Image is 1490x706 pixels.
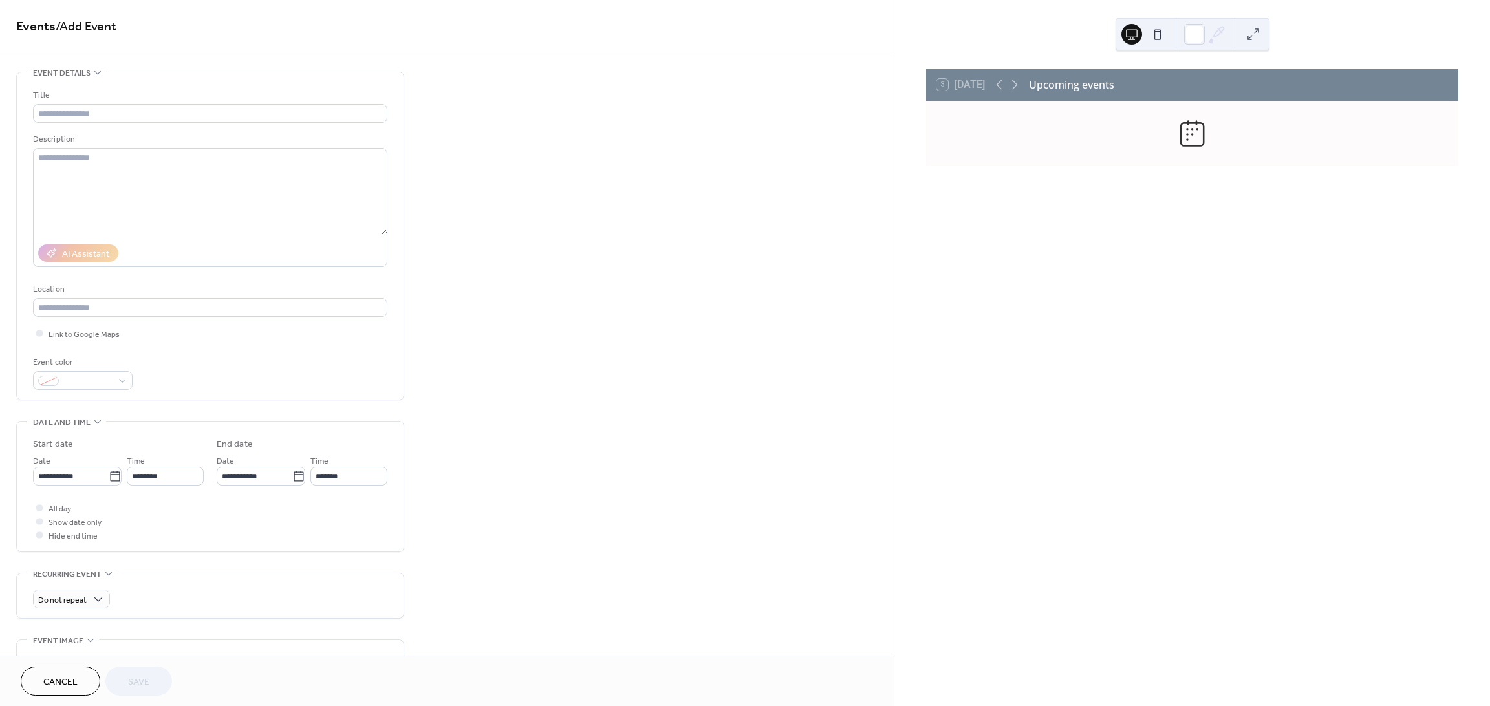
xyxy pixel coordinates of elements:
[16,14,56,39] a: Events
[33,356,130,369] div: Event color
[43,676,78,689] span: Cancel
[49,328,120,341] span: Link to Google Maps
[49,516,102,529] span: Show date only
[21,667,100,696] button: Cancel
[127,455,145,468] span: Time
[33,89,385,102] div: Title
[38,593,87,608] span: Do not repeat
[33,455,50,468] span: Date
[33,283,385,296] div: Location
[33,634,83,648] span: Event image
[310,455,329,468] span: Time
[33,67,91,80] span: Event details
[49,529,98,543] span: Hide end time
[33,568,102,581] span: Recurring event
[33,133,385,146] div: Description
[49,502,71,516] span: All day
[56,14,116,39] span: / Add Event
[217,438,253,451] div: End date
[217,455,234,468] span: Date
[1029,77,1114,92] div: Upcoming events
[33,438,73,451] div: Start date
[33,416,91,429] span: Date and time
